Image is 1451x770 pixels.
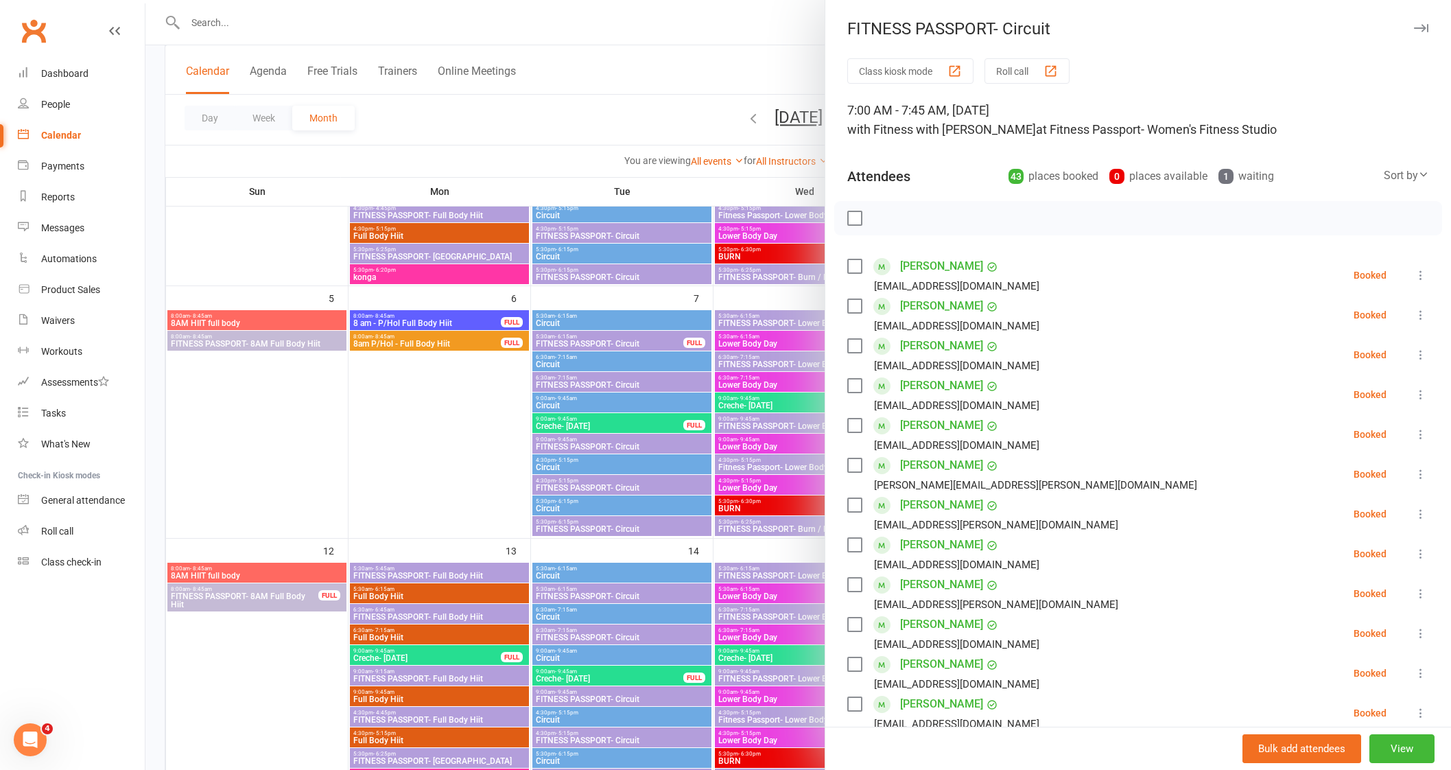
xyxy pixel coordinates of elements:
[1036,122,1277,137] span: at Fitness Passport- Women's Fitness Studio
[900,574,983,596] a: [PERSON_NAME]
[18,58,145,89] a: Dashboard
[41,315,75,326] div: Waivers
[1354,708,1387,718] div: Booked
[900,335,983,357] a: [PERSON_NAME]
[18,275,145,305] a: Product Sales
[18,89,145,120] a: People
[874,516,1118,534] div: [EMAIL_ADDRESS][PERSON_NAME][DOMAIN_NAME]
[18,485,145,516] a: General attendance kiosk mode
[1354,350,1387,360] div: Booked
[1369,734,1435,763] button: View
[41,377,109,388] div: Assessments
[1354,509,1387,519] div: Booked
[1218,169,1234,184] div: 1
[41,161,84,172] div: Payments
[14,723,47,756] iframe: Intercom live chat
[1109,167,1207,186] div: places available
[1384,167,1429,185] div: Sort by
[18,244,145,275] a: Automations
[1008,169,1024,184] div: 43
[874,436,1039,454] div: [EMAIL_ADDRESS][DOMAIN_NAME]
[900,454,983,476] a: [PERSON_NAME]
[900,693,983,715] a: [PERSON_NAME]
[1354,390,1387,399] div: Booked
[900,534,983,556] a: [PERSON_NAME]
[18,182,145,213] a: Reports
[41,495,125,506] div: General attendance
[1354,310,1387,320] div: Booked
[1218,167,1274,186] div: waiting
[1008,167,1098,186] div: places booked
[41,130,81,141] div: Calendar
[847,167,910,186] div: Attendees
[1109,169,1124,184] div: 0
[847,122,1036,137] span: with Fitness with [PERSON_NAME]
[41,439,91,450] div: What's New
[18,429,145,460] a: What's New
[874,715,1039,733] div: [EMAIL_ADDRESS][DOMAIN_NAME]
[874,357,1039,375] div: [EMAIL_ADDRESS][DOMAIN_NAME]
[874,675,1039,693] div: [EMAIL_ADDRESS][DOMAIN_NAME]
[41,222,84,233] div: Messages
[42,723,53,734] span: 4
[900,295,983,317] a: [PERSON_NAME]
[1354,270,1387,280] div: Booked
[1354,430,1387,439] div: Booked
[874,635,1039,653] div: [EMAIL_ADDRESS][DOMAIN_NAME]
[41,346,82,357] div: Workouts
[41,408,66,419] div: Tasks
[18,151,145,182] a: Payments
[847,58,974,84] button: Class kiosk mode
[900,494,983,516] a: [PERSON_NAME]
[41,68,89,79] div: Dashboard
[1354,589,1387,598] div: Booked
[874,317,1039,335] div: [EMAIL_ADDRESS][DOMAIN_NAME]
[18,398,145,429] a: Tasks
[18,120,145,151] a: Calendar
[18,516,145,547] a: Roll call
[41,526,73,537] div: Roll call
[874,277,1039,295] div: [EMAIL_ADDRESS][DOMAIN_NAME]
[16,14,51,48] a: Clubworx
[900,614,983,635] a: [PERSON_NAME]
[825,19,1451,38] div: FITNESS PASSPORT- Circuit
[1354,629,1387,638] div: Booked
[1242,734,1361,763] button: Bulk add attendees
[41,99,70,110] div: People
[900,375,983,397] a: [PERSON_NAME]
[41,191,75,202] div: Reports
[900,255,983,277] a: [PERSON_NAME]
[41,284,100,295] div: Product Sales
[18,547,145,578] a: Class kiosk mode
[18,305,145,336] a: Waivers
[1354,668,1387,678] div: Booked
[41,253,97,264] div: Automations
[847,101,1429,139] div: 7:00 AM - 7:45 AM, [DATE]
[18,213,145,244] a: Messages
[874,476,1197,494] div: [PERSON_NAME][EMAIL_ADDRESS][PERSON_NAME][DOMAIN_NAME]
[874,596,1118,614] div: [EMAIL_ADDRESS][PERSON_NAME][DOMAIN_NAME]
[984,58,1070,84] button: Roll call
[874,397,1039,415] div: [EMAIL_ADDRESS][DOMAIN_NAME]
[874,556,1039,574] div: [EMAIL_ADDRESS][DOMAIN_NAME]
[1354,549,1387,559] div: Booked
[900,653,983,675] a: [PERSON_NAME]
[1354,469,1387,479] div: Booked
[18,336,145,367] a: Workouts
[18,367,145,398] a: Assessments
[900,415,983,436] a: [PERSON_NAME]
[41,557,102,568] div: Class check-in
